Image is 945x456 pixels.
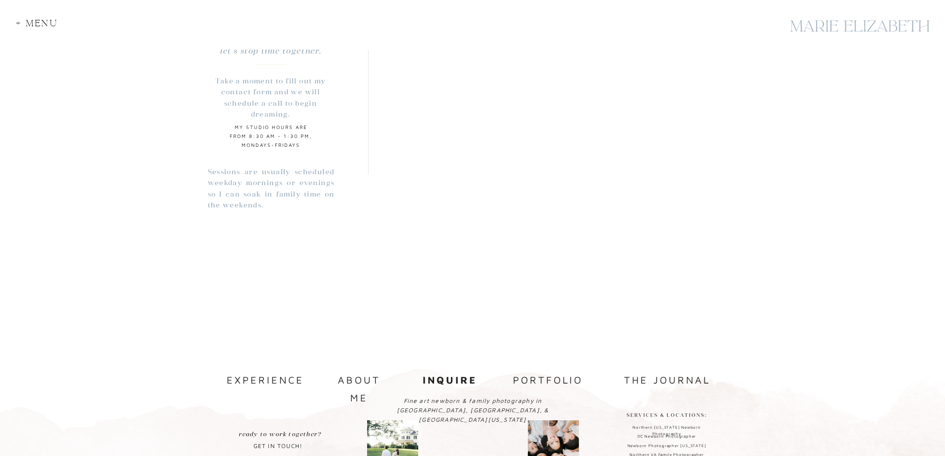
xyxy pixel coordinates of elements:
a: get in touch! [249,429,308,454]
i: Fine art newborn & family photography in [GEOGRAPHIC_DATA], [GEOGRAPHIC_DATA], & [GEOGRAPHIC_DATA... [397,397,549,423]
h2: Services & locations: [626,411,708,420]
a: about me [327,371,392,388]
p: MY studio hours are from 8:30 am - 1:30 pm, Mondays-Fridays [226,123,316,151]
a: inquire [419,371,481,388]
p: Take a moment to fill out my contact form and we will schedule a call to begin dreaming. [204,75,338,109]
a: Newborn Photographer [US_STATE] [621,443,713,450]
b: inquire [423,374,477,386]
a: ready to work together? [225,429,335,440]
p: let's stop time together. [185,46,357,56]
a: experience [227,371,301,389]
a: Northern [US_STATE] Newborn Photography [621,424,713,432]
a: portfolio [511,371,585,390]
a: the journal [615,371,719,388]
div: + Menu [16,19,64,32]
a: DC Newborn Photographer [621,433,713,441]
